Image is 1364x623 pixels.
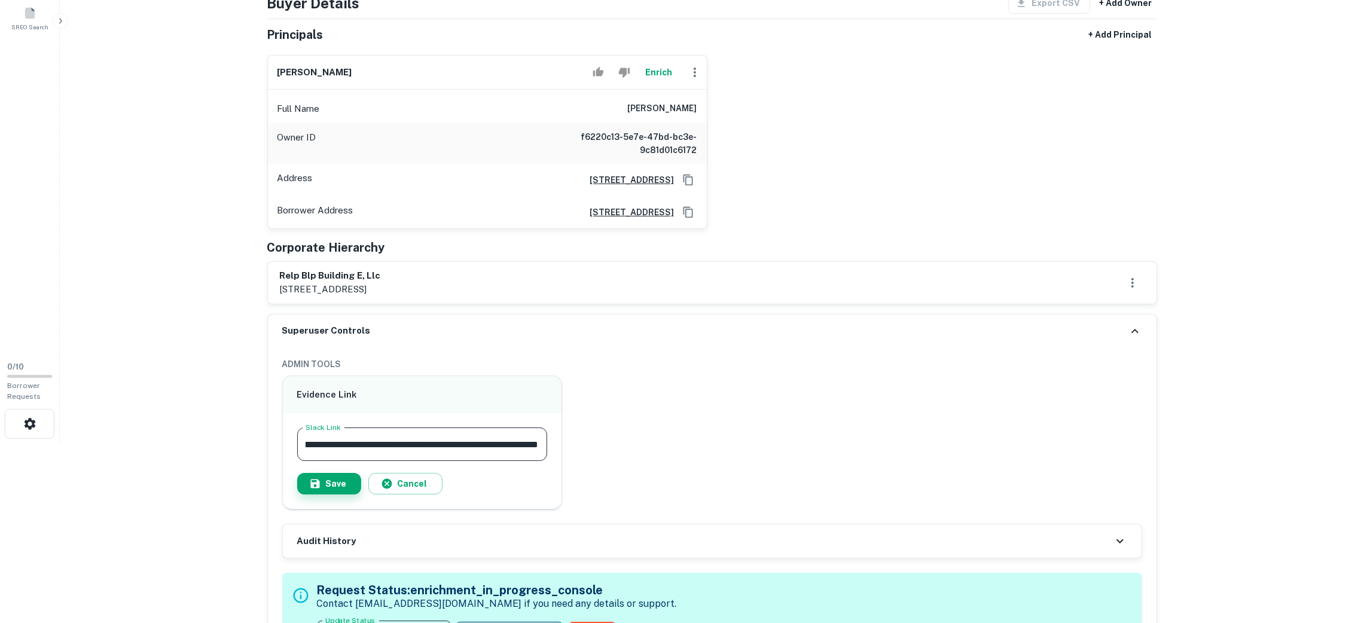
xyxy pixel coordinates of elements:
button: Copy Address [679,203,697,221]
h6: Superuser Controls [282,324,371,338]
span: SREO Search [11,22,48,32]
button: + Add Principal [1084,24,1157,45]
h6: relp blp building e, llc [280,269,381,283]
p: Borrower Address [277,203,353,221]
button: Accept [588,60,609,84]
h6: Evidence Link [297,388,548,402]
h5: Request Status: enrichment_in_progress_console [317,581,677,599]
button: Copy Address [679,171,697,189]
span: Borrower Requests [7,381,41,401]
h5: Corporate Hierarchy [267,239,385,256]
p: Contact [EMAIL_ADDRESS][DOMAIN_NAME] if you need any details or support. [317,597,677,611]
p: Address [277,171,313,189]
button: Enrich [640,60,678,84]
h6: f6220c13-5e7e-47bd-bc3e-9c81d01c6172 [554,130,697,157]
h6: Audit History [297,535,356,548]
iframe: Chat Widget [1304,527,1364,585]
button: Reject [614,60,634,84]
h6: [PERSON_NAME] [277,66,352,80]
p: Full Name [277,102,320,116]
button: Save [297,473,361,494]
p: [STREET_ADDRESS] [280,282,381,297]
h5: Principals [267,26,324,44]
button: Cancel [368,473,443,494]
h6: ADMIN TOOLS [282,358,1142,371]
label: Slack Link [306,422,341,432]
span: 0 / 10 [7,362,24,371]
p: Owner ID [277,130,316,157]
h6: [PERSON_NAME] [628,102,697,116]
a: SREO Search [4,2,56,34]
a: [STREET_ADDRESS] [581,206,675,219]
a: [STREET_ADDRESS] [581,173,675,187]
